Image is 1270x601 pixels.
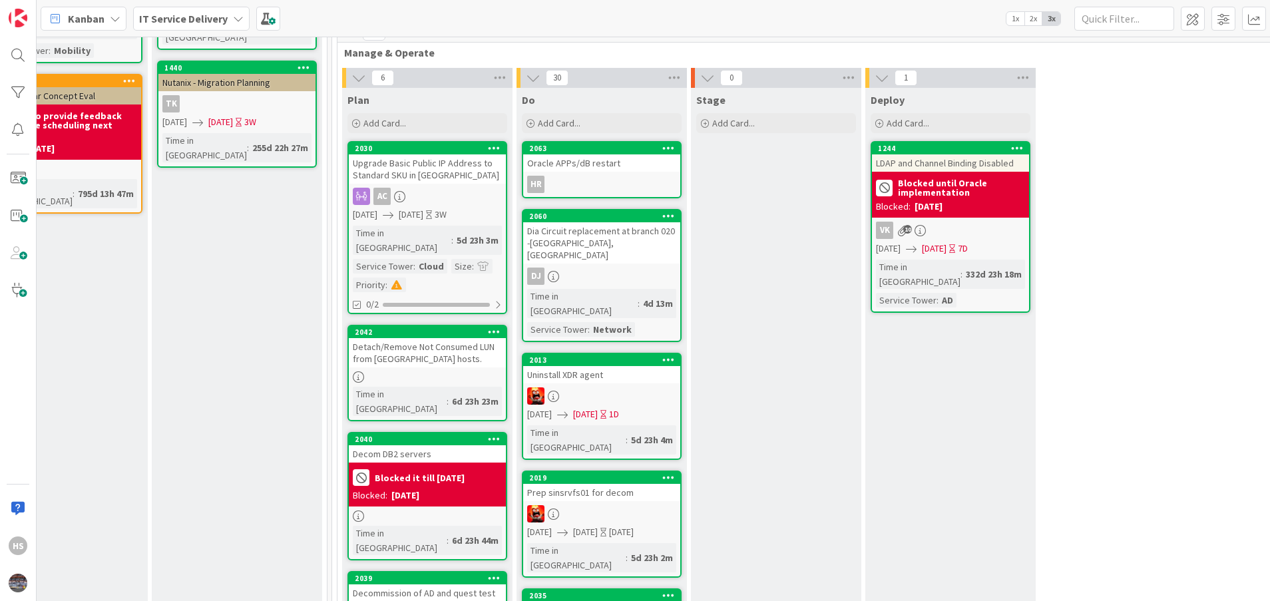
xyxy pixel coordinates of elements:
[887,117,929,129] span: Add Card...
[523,366,680,383] div: Uninstall XDR agent
[1042,12,1060,25] span: 3x
[349,142,506,154] div: 2030
[523,354,680,383] div: 2013Uninstall XDR agent
[876,260,960,289] div: Time in [GEOGRAPHIC_DATA]
[527,387,544,405] img: VN
[876,200,911,214] div: Blocked:
[73,186,75,201] span: :
[638,296,640,311] span: :
[349,433,506,445] div: 2040
[353,278,385,292] div: Priority
[588,322,590,337] span: :
[139,12,228,25] b: IT Service Delivery
[158,74,316,91] div: Nutanix - Migration Planning
[628,550,676,565] div: 5d 23h 2m
[962,267,1025,282] div: 332d 23h 18m
[720,70,743,86] span: 0
[922,242,947,256] span: [DATE]
[447,533,449,548] span: :
[527,322,588,337] div: Service Tower
[527,407,552,421] span: [DATE]
[453,233,502,248] div: 5d 23h 3m
[527,543,626,572] div: Time in [GEOGRAPHIC_DATA]
[353,387,447,416] div: Time in [GEOGRAPHIC_DATA]
[523,472,680,484] div: 2019
[162,133,247,162] div: Time in [GEOGRAPHIC_DATA]
[871,141,1030,313] a: 1244LDAP and Channel Binding DisabledBlocked until Oracle implementationBlocked:[DATE]VK[DATE][DA...
[523,142,680,154] div: 2063
[522,141,682,198] a: 2063Oracle APPs/dB restartHR
[876,293,937,307] div: Service Tower
[523,210,680,222] div: 2060
[529,212,680,221] div: 2060
[538,117,580,129] span: Add Card...
[712,117,755,129] span: Add Card...
[244,115,256,129] div: 3W
[529,144,680,153] div: 2063
[158,62,316,74] div: 1440
[523,176,680,193] div: HR
[898,178,1025,197] b: Blocked until Oracle implementation
[522,93,535,106] span: Do
[1074,7,1174,31] input: Quick Filter...
[9,574,27,592] img: avatar
[523,505,680,522] div: VN
[872,154,1029,172] div: LDAP and Channel Binding Disabled
[937,293,939,307] span: :
[529,591,680,600] div: 2035
[68,11,105,27] span: Kanban
[960,267,962,282] span: :
[527,176,544,193] div: HR
[522,353,682,460] a: 2013Uninstall XDR agentVN[DATE][DATE]1DTime in [GEOGRAPHIC_DATA]:5d 23h 4m
[872,142,1029,172] div: 1244LDAP and Channel Binding Disabled
[523,142,680,172] div: 2063Oracle APPs/dB restart
[472,259,474,274] span: :
[573,407,598,421] span: [DATE]
[349,142,506,184] div: 2030Upgrade Basic Public IP Address to Standard SKU in [GEOGRAPHIC_DATA]
[349,326,506,367] div: 2042Detach/Remove Not Consumed LUN from [GEOGRAPHIC_DATA] hosts.
[349,572,506,584] div: 2039
[878,144,1029,153] div: 1244
[447,394,449,409] span: :
[353,526,447,555] div: Time in [GEOGRAPHIC_DATA]
[157,61,317,168] a: 1440Nutanix - Migration PlanningTK[DATE][DATE]3WTime in [GEOGRAPHIC_DATA]:255d 22h 27m
[249,140,312,155] div: 255d 22h 27m
[415,259,447,274] div: Cloud
[626,550,628,565] span: :
[609,407,619,421] div: 1D
[523,222,680,264] div: Dia Circuit replacement at branch 020 -[GEOGRAPHIC_DATA], [GEOGRAPHIC_DATA]
[626,433,628,447] span: :
[355,435,506,444] div: 2040
[958,242,968,256] div: 7D
[158,95,316,112] div: TK
[349,326,506,338] div: 2042
[164,63,316,73] div: 1440
[391,489,419,502] div: [DATE]
[522,209,682,342] a: 2060Dia Circuit replacement at branch 020 -[GEOGRAPHIC_DATA], [GEOGRAPHIC_DATA]DJTime in [GEOGRAP...
[628,433,676,447] div: 5d 23h 4m
[413,259,415,274] span: :
[522,471,682,578] a: 2019Prep sinsrvfs01 for decomVN[DATE][DATE][DATE]Time in [GEOGRAPHIC_DATA]:5d 23h 2m
[355,327,506,337] div: 2042
[527,505,544,522] img: VN
[10,111,137,139] b: MRC to provide feedback before scheduling next steps
[353,259,413,274] div: Service Tower
[546,70,568,86] span: 30
[162,115,187,129] span: [DATE]
[9,9,27,27] img: Visit kanbanzone.com
[895,70,917,86] span: 1
[523,354,680,366] div: 2013
[573,525,598,539] span: [DATE]
[347,432,507,560] a: 2040Decom DB2 serversBlocked it till [DATE]Blocked:[DATE]Time in [GEOGRAPHIC_DATA]:6d 23h 44m
[366,298,379,311] span: 0/2
[435,208,447,222] div: 3W
[876,242,901,256] span: [DATE]
[609,525,634,539] div: [DATE]
[75,186,137,201] div: 795d 13h 47m
[385,278,387,292] span: :
[640,296,676,311] div: 4d 13m
[527,268,544,285] div: DJ
[375,473,465,483] b: Blocked it till [DATE]
[523,484,680,501] div: Prep sinsrvfs01 for decom
[449,533,502,548] div: 6d 23h 44m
